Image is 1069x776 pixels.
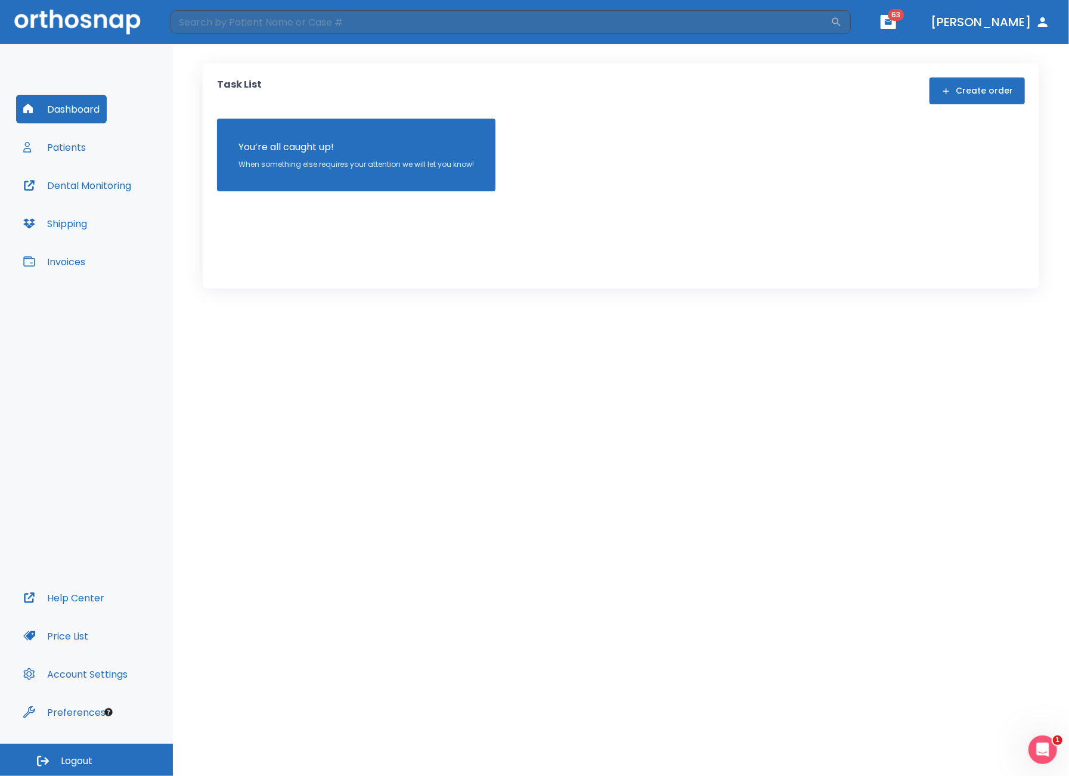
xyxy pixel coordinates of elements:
[16,247,92,276] button: Invoices
[1053,735,1062,745] span: 1
[16,133,93,162] button: Patients
[16,171,138,200] button: Dental Monitoring
[16,698,113,727] button: Preferences
[171,10,831,34] input: Search by Patient Name or Case #
[16,209,94,238] button: Shipping
[238,140,474,154] p: You’re all caught up!
[217,77,262,104] p: Task List
[16,95,107,123] button: Dashboard
[61,755,92,768] span: Logout
[14,10,141,34] img: Orthosnap
[16,622,95,650] button: Price List
[103,707,114,718] div: Tooltip anchor
[888,9,904,21] span: 63
[1028,735,1057,764] iframe: Intercom live chat
[16,660,135,688] button: Account Settings
[926,11,1055,33] button: [PERSON_NAME]
[238,159,474,170] p: When something else requires your attention we will let you know!
[929,77,1025,104] button: Create order
[16,583,111,612] button: Help Center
